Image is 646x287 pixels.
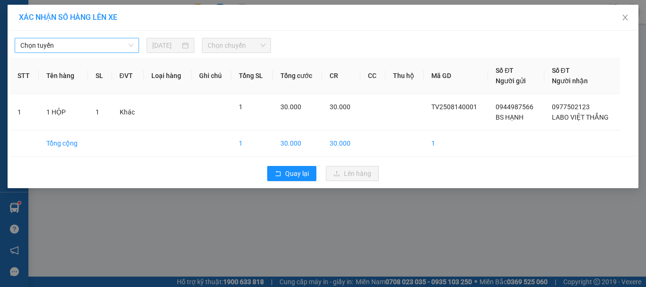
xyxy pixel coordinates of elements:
[10,94,39,130] td: 1
[496,77,526,85] span: Người gửi
[552,113,609,121] span: LABO VIỆT THẮNG
[39,130,88,157] td: Tổng cộng
[20,38,133,52] span: Chọn tuyến
[4,21,180,33] li: 85 [PERSON_NAME]
[231,58,273,94] th: Tổng SL
[285,168,309,179] span: Quay lại
[385,58,424,94] th: Thu hộ
[424,130,488,157] td: 1
[273,58,323,94] th: Tổng cước
[330,103,350,111] span: 30.000
[96,108,99,116] span: 1
[322,58,360,94] th: CR
[552,77,588,85] span: Người nhận
[112,94,144,130] td: Khác
[275,170,281,178] span: rollback
[54,6,134,18] b: [PERSON_NAME]
[496,67,514,74] span: Số ĐT
[19,13,117,22] span: XÁC NHẬN SỐ HÀNG LÊN XE
[152,40,180,51] input: 14/08/2025
[496,103,533,111] span: 0944987566
[612,5,638,31] button: Close
[39,94,88,130] td: 1 HỘP
[273,130,323,157] td: 30.000
[10,58,39,94] th: STT
[239,103,243,111] span: 1
[4,59,106,96] b: GỬI : Văn phòng [PERSON_NAME]
[322,130,360,157] td: 30.000
[88,58,112,94] th: SL
[112,58,144,94] th: ĐVT
[552,67,570,74] span: Số ĐT
[280,103,301,111] span: 30.000
[431,103,477,111] span: TV2508140001
[231,130,273,157] td: 1
[4,33,180,44] li: 02839.63.63.63
[54,23,62,30] span: environment
[496,113,524,121] span: BS HẠNH
[552,103,590,111] span: 0977502123
[54,35,62,42] span: phone
[144,58,191,94] th: Loại hàng
[621,14,629,21] span: close
[208,38,266,52] span: Chọn chuyến
[267,166,316,181] button: rollbackQuay lại
[360,58,385,94] th: CC
[192,58,232,94] th: Ghi chú
[39,58,88,94] th: Tên hàng
[326,166,379,181] button: uploadLên hàng
[424,58,488,94] th: Mã GD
